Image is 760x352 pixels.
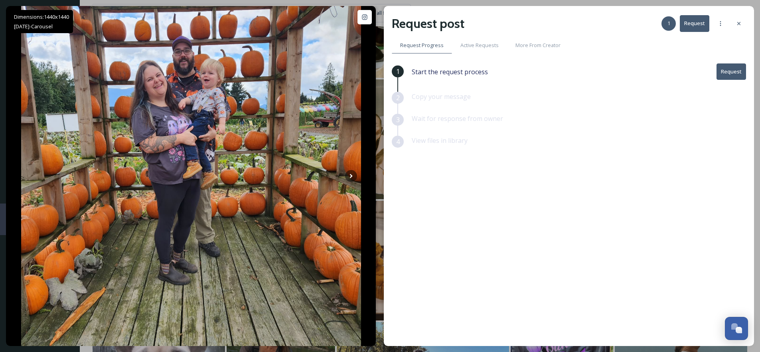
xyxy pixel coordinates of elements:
[21,6,361,346] img: Best time of the year 🎃🌻🚜🫧 greendaleacresfarm today with the fam 🍂Happy Fall Y'all! 🍂 #greendalea...
[667,20,670,27] span: 1
[392,14,464,33] h2: Request post
[460,42,499,49] span: Active Requests
[412,114,503,123] span: Wait for response from owner
[14,23,53,30] span: [DATE] - Carousel
[412,136,468,145] span: View files in library
[725,317,748,340] button: Open Chat
[396,137,400,146] span: 4
[396,67,400,76] span: 1
[680,15,709,32] button: Request
[400,42,444,49] span: Request Progress
[515,42,561,49] span: More From Creator
[412,92,471,101] span: Copy your message
[396,93,400,103] span: 2
[412,67,488,77] span: Start the request process
[14,13,69,20] span: Dimensions: 1440 x 1440
[396,115,400,125] span: 3
[717,63,746,80] button: Request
